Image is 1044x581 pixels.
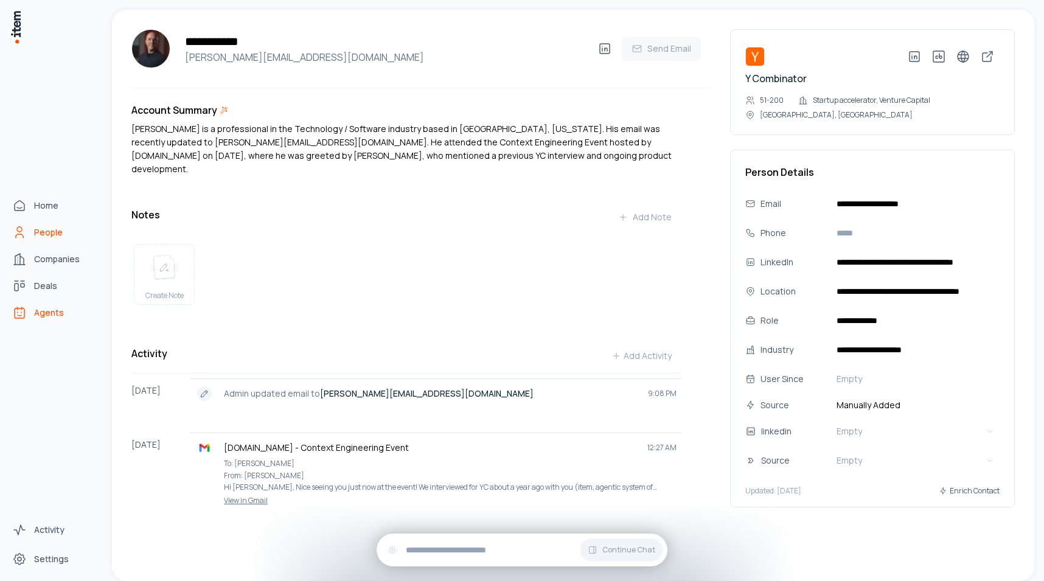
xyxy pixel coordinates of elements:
[34,253,80,265] span: Companies
[377,534,667,566] div: Continue Chat
[7,220,100,245] a: People
[320,388,534,399] strong: [PERSON_NAME][EMAIL_ADDRESS][DOMAIN_NAME]
[7,301,100,325] a: Agents
[837,425,862,437] span: Empty
[832,422,1000,441] button: Empty
[34,280,57,292] span: Deals
[131,346,167,361] h3: Activity
[7,547,100,571] a: Settings
[761,425,839,438] div: linkedin
[134,244,195,305] button: create noteCreate Note
[131,207,160,222] h3: Notes
[10,10,22,44] img: Item Brain Logo
[837,373,862,385] span: Empty
[34,553,69,565] span: Settings
[745,486,801,496] p: Updated: [DATE]
[608,205,681,229] button: Add Note
[224,388,638,400] p: Admin updated email to
[131,378,190,408] div: [DATE]
[180,50,593,64] h4: [PERSON_NAME][EMAIL_ADDRESS][DOMAIN_NAME]
[150,254,179,281] img: create note
[832,398,1000,412] span: Manually Added
[745,47,765,66] img: Y Combinator
[745,165,1000,179] h3: Person Details
[745,72,807,85] a: Y Combinator
[145,291,184,301] span: Create Note
[648,389,677,398] span: 9:08 PM
[760,314,827,327] div: Role
[647,443,677,453] span: 12:27 AM
[7,518,100,542] a: Activity
[602,344,681,368] button: Add Activity
[761,454,839,467] div: Source
[7,247,100,271] a: Companies
[34,307,64,319] span: Agents
[760,96,784,105] p: 51-200
[131,122,681,176] div: [PERSON_NAME] is a professional in the Technology / Software industry based in [GEOGRAPHIC_DATA],...
[198,442,211,454] img: gmail logo
[7,274,100,298] a: Deals
[760,343,827,357] div: Industry
[760,226,827,240] div: Phone
[131,433,190,510] div: [DATE]
[832,369,1000,389] button: Empty
[813,96,930,105] p: Startup accelerator, Venture Capital
[34,524,64,536] span: Activity
[34,200,58,212] span: Home
[760,256,827,269] div: LinkedIn
[131,103,217,117] h3: Account Summary
[195,496,677,506] a: View in Gmail
[760,197,827,210] div: Email
[580,538,663,562] button: Continue Chat
[760,285,827,298] div: Location
[602,545,655,555] span: Continue Chat
[760,372,827,386] div: User Since
[618,211,672,223] div: Add Note
[760,110,913,120] p: [GEOGRAPHIC_DATA], [GEOGRAPHIC_DATA]
[7,193,100,218] a: Home
[224,457,677,493] p: To: [PERSON_NAME] From: [PERSON_NAME] Hi [PERSON_NAME], Nice seeing you just now at the event! We...
[224,442,638,454] p: [DOMAIN_NAME] - Context Engineering Event
[131,29,170,68] img: Pete Koomen
[760,398,827,412] div: Source
[939,480,1000,502] button: Enrich Contact
[34,226,63,238] span: People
